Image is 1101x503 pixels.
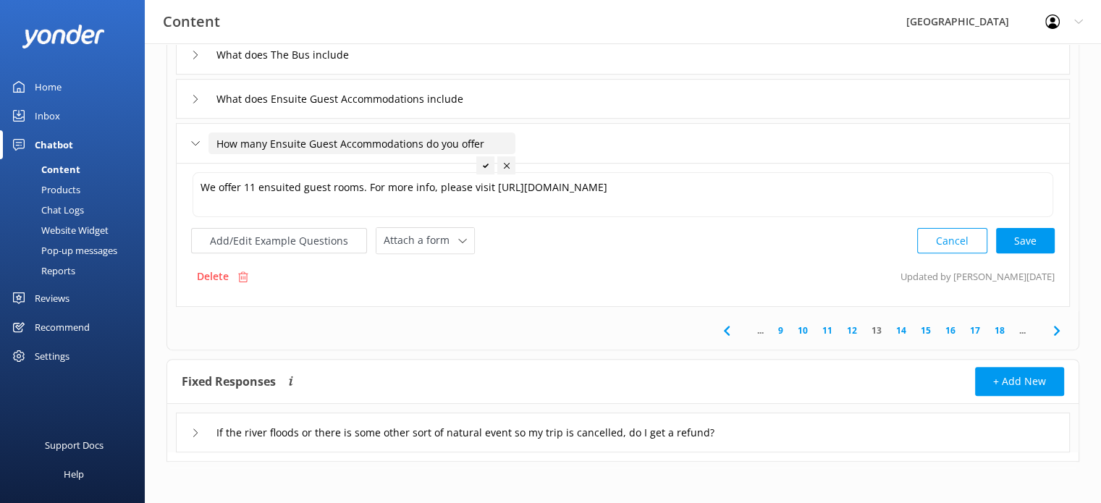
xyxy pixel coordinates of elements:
a: 15 [914,324,938,337]
a: 11 [815,324,840,337]
button: + Add New [975,367,1064,396]
p: Updated by [PERSON_NAME] [DATE] [900,263,1055,290]
span: ... [1012,324,1033,337]
button: Save [996,228,1055,253]
div: Recommend [35,313,90,342]
div: Content [9,159,80,179]
a: Chat Logs [9,200,145,220]
div: Home [35,72,62,101]
div: Reviews [35,284,69,313]
a: Products [9,179,145,200]
h4: Fixed Responses [182,367,276,396]
div: Settings [35,342,69,371]
a: 17 [963,324,987,337]
div: Inbox [35,101,60,130]
div: Support Docs [45,431,104,460]
div: Chat Logs [9,200,84,220]
a: 12 [840,324,864,337]
div: Website Widget [9,220,109,240]
span: ... [750,324,771,337]
div: Products [9,179,80,200]
a: Website Widget [9,220,145,240]
a: 16 [938,324,963,337]
div: Chatbot [35,130,73,159]
a: Content [9,159,145,179]
a: 10 [790,324,815,337]
a: 14 [889,324,914,337]
a: 13 [864,324,889,337]
div: Pop-up messages [9,240,117,261]
h3: Content [163,10,220,33]
img: yonder-white-logo.png [22,25,105,48]
div: Help [64,460,84,489]
a: Pop-up messages [9,240,145,261]
div: Reports [9,261,75,281]
button: Cancel [917,228,987,253]
a: Reports [9,261,145,281]
span: Attach a form [384,232,458,248]
a: 18 [987,324,1012,337]
button: Add/Edit Example Questions [191,228,367,253]
textarea: We offer 11 ensuited guest rooms. For more info, please visit [URL][DOMAIN_NAME] [193,172,1053,217]
p: Delete [197,269,229,284]
a: 9 [771,324,790,337]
